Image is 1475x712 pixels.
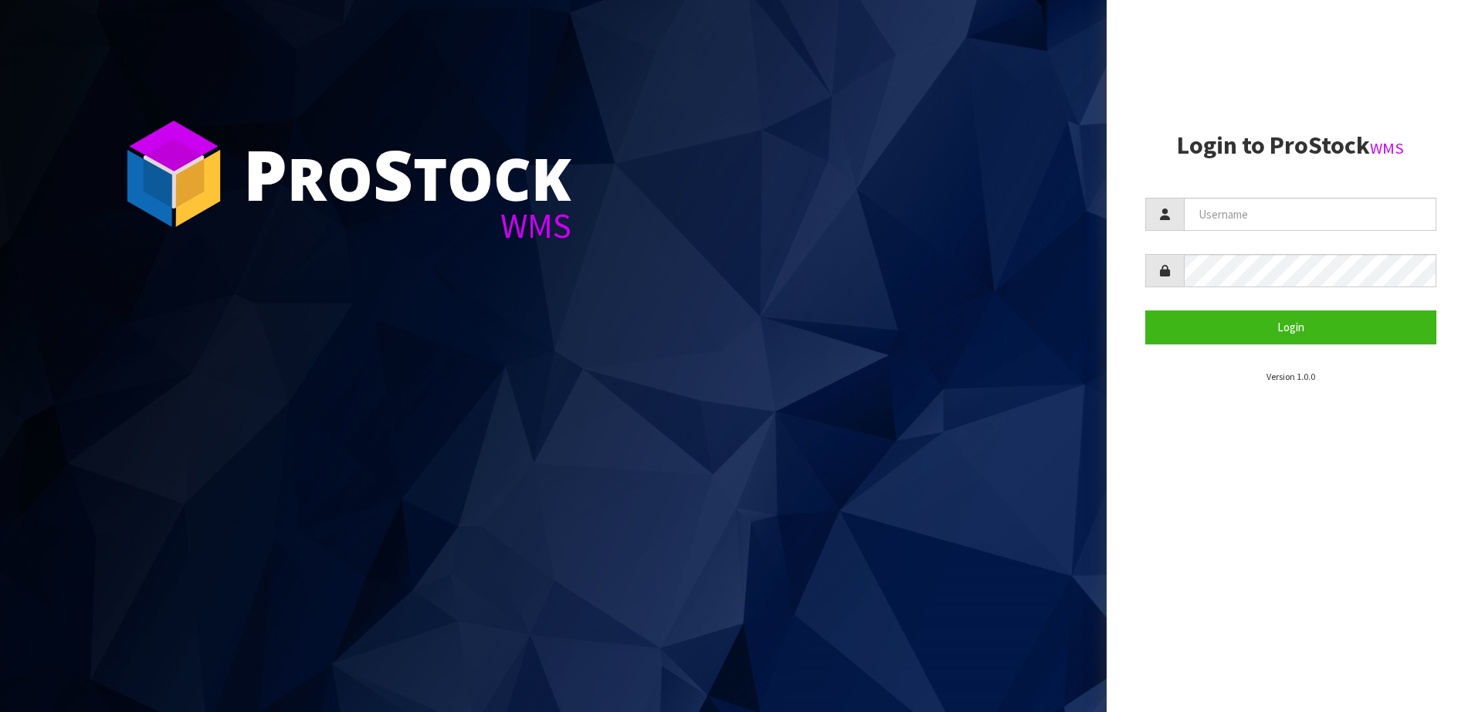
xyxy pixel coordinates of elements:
button: Login [1145,310,1437,344]
div: WMS [243,209,571,243]
img: ProStock Cube [116,116,232,232]
div: ro tock [243,139,571,209]
span: S [373,127,413,221]
small: WMS [1370,138,1404,158]
input: Username [1184,198,1437,231]
span: P [243,127,287,221]
h2: Login to ProStock [1145,132,1437,159]
small: Version 1.0.0 [1266,371,1315,382]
